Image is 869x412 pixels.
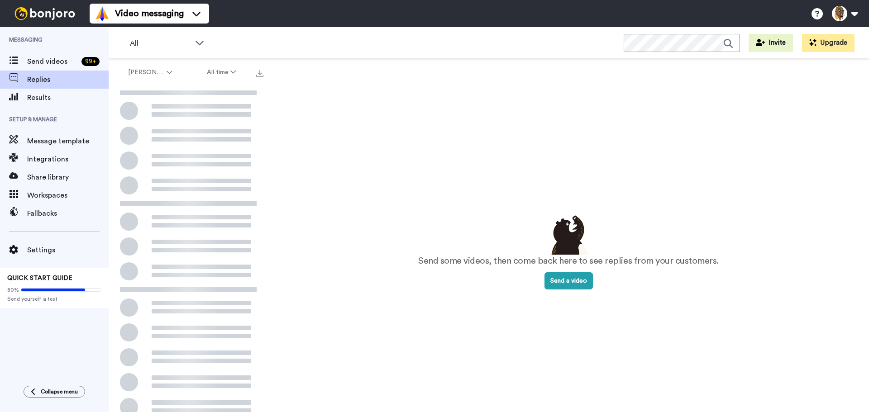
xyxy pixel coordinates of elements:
[253,66,266,79] button: Export all results that match these filters now.
[24,386,85,398] button: Collapse menu
[7,275,72,281] span: QUICK START GUIDE
[190,64,254,81] button: All time
[802,34,855,52] button: Upgrade
[544,272,593,289] button: Send a video
[130,38,191,49] span: All
[418,255,719,268] p: Send some videos, then come back here to see replies from your customers.
[110,64,190,81] button: [PERSON_NAME]
[11,7,79,20] img: bj-logo-header-white.svg
[546,213,591,255] img: results-emptystates.png
[27,136,109,147] span: Message template
[27,190,109,201] span: Workspaces
[27,172,109,183] span: Share library
[7,295,101,303] span: Send yourself a test
[749,34,793,52] button: Invite
[27,245,109,256] span: Settings
[27,92,109,103] span: Results
[544,278,593,284] a: Send a video
[27,74,109,85] span: Replies
[27,154,109,165] span: Integrations
[81,57,100,66] div: 99 +
[7,286,19,294] span: 80%
[115,7,184,20] span: Video messaging
[95,6,110,21] img: vm-color.svg
[41,388,78,395] span: Collapse menu
[256,70,263,77] img: export.svg
[128,68,165,77] span: [PERSON_NAME]
[27,56,78,67] span: Send videos
[27,208,109,219] span: Fallbacks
